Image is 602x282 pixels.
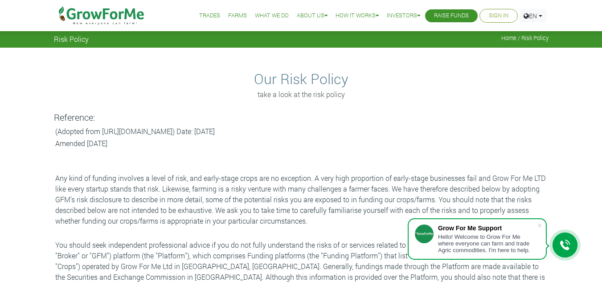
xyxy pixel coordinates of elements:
[438,233,537,253] div: Hello! Welcome to Grow For Me where everyone can farm and trade Agric commodities. I'm here to help.
[387,11,420,20] a: Investors
[434,11,469,20] a: Raise Funds
[54,112,549,123] h5: Reference:
[438,225,537,232] div: Grow For Me Support
[501,35,549,41] span: Home / Risk Policy
[55,70,547,87] h2: Our Risk Policy
[55,138,547,149] p: Amended [DATE]
[228,11,247,20] a: Farms
[55,89,547,100] p: take a look at the risk policy
[55,173,547,226] p: Any kind of funding involves a level of risk, and early-stage crops are no exception. A very high...
[336,11,379,20] a: How it Works
[297,11,328,20] a: About Us
[255,11,289,20] a: What We Do
[199,11,220,20] a: Trades
[489,11,508,20] a: Sign In
[55,126,547,137] p: (Adopted from [URL][DOMAIN_NAME]) Date: [DATE]
[520,9,546,23] a: EN
[54,35,89,43] span: Risk Policy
